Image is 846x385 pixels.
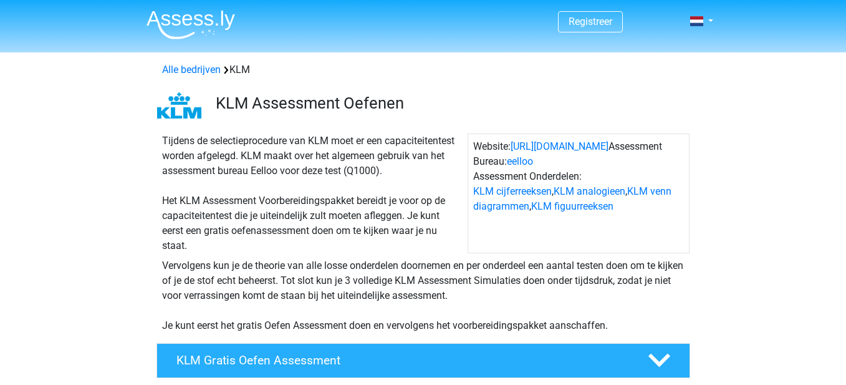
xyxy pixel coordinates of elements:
[468,134,690,253] div: Website: Assessment Bureau: Assessment Onderdelen: , , ,
[147,10,235,39] img: Assessly
[157,258,690,333] div: Vervolgens kun je de theorie van alle losse onderdelen doornemen en per onderdeel een aantal test...
[531,200,613,212] a: KLM figuurreeksen
[473,185,552,197] a: KLM cijferreeksen
[473,185,671,212] a: KLM venn diagrammen
[151,343,695,378] a: KLM Gratis Oefen Assessment
[162,64,221,76] a: Alle bedrijven
[511,140,608,152] a: [URL][DOMAIN_NAME]
[216,94,680,113] h3: KLM Assessment Oefenen
[157,62,690,77] div: KLM
[554,185,625,197] a: KLM analogieen
[507,155,533,167] a: eelloo
[176,353,628,368] h4: KLM Gratis Oefen Assessment
[569,16,612,27] a: Registreer
[157,134,468,253] div: Tijdens de selectieprocedure van KLM moet er een capaciteitentest worden afgelegd. KLM maakt over...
